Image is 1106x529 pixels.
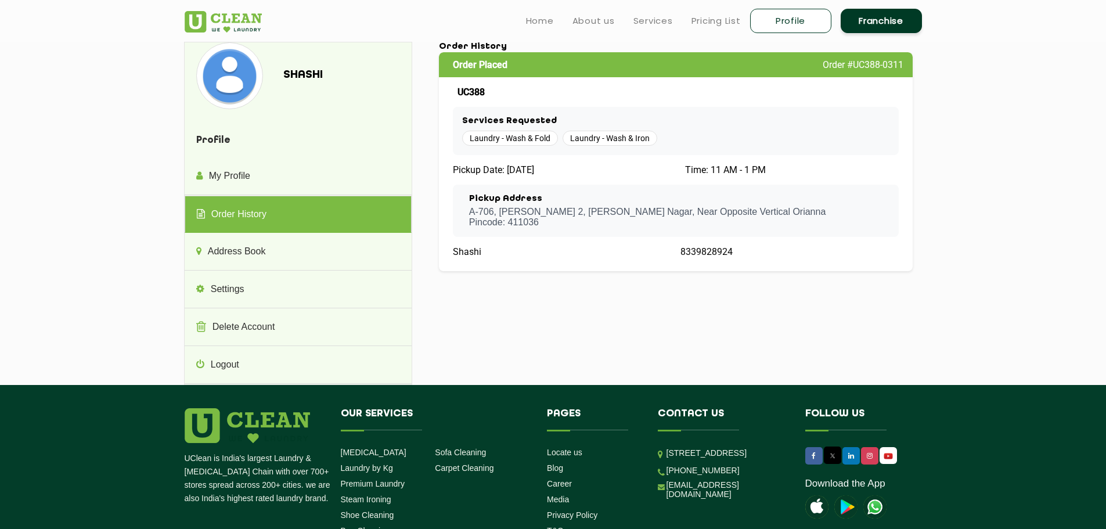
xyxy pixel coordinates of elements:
[341,463,393,473] a: Laundry by Kg
[469,194,826,204] h3: Pickup Address
[841,9,922,33] a: Franchise
[185,347,412,384] a: Logout
[462,131,558,146] span: Laundry - Wash & Fold
[341,479,405,488] a: Premium Laundry
[185,452,332,505] p: UClean is India's largest Laundry & [MEDICAL_DATA] Chain with over 700+ stores spread across 200+...
[435,463,493,473] a: Carpet Cleaning
[547,408,640,430] h4: Pages
[547,495,569,504] a: Media
[457,87,485,98] span: UC388
[185,196,412,233] a: Order History
[185,233,412,271] a: Address Book
[341,408,530,430] h4: Our Services
[563,131,657,146] span: Laundry - Wash & Iron
[805,478,885,490] a: Download the App
[881,450,896,462] img: UClean Laundry and Dry Cleaning
[526,14,554,28] a: Home
[453,59,507,70] span: Order Placed
[572,14,615,28] a: About us
[469,207,826,228] p: A-706, [PERSON_NAME] 2, [PERSON_NAME] Nagar , Near Opposite Vertical Orianna Pincode: 411036
[185,408,310,443] img: logo.png
[667,447,788,460] p: [STREET_ADDRESS]
[341,448,406,457] a: [MEDICAL_DATA]
[453,164,534,175] span: Pickup Date: [DATE]
[185,309,412,346] a: Delete Account
[680,246,733,257] span: 8339828924
[633,14,673,28] a: Services
[691,14,741,28] a: Pricing List
[341,510,394,520] a: Shoe Cleaning
[439,42,913,52] h1: Order History
[547,510,597,520] a: Privacy Policy
[823,59,903,70] span: Order #UC388-0311
[341,495,391,504] a: Steam Ironing
[199,45,260,106] img: avatardefault_92824.png
[185,124,412,158] h4: Profile
[185,271,412,308] a: Settings
[667,466,740,475] a: [PHONE_NUMBER]
[750,9,831,33] a: Profile
[547,448,582,457] a: Locate us
[667,480,788,499] a: [EMAIL_ADDRESS][DOMAIN_NAME]
[834,495,858,519] img: playstoreicon.png
[547,463,563,473] a: Blog
[185,11,262,33] img: UClean Laundry and Dry Cleaning
[805,408,907,430] h4: Follow us
[462,116,890,127] h3: Services Requested
[863,495,887,519] img: UClean Laundry and Dry Cleaning
[547,479,572,488] a: Career
[658,408,788,430] h4: Contact us
[805,495,828,519] img: apple-icon.png
[283,69,380,81] h4: Shashi
[185,158,412,195] a: My Profile
[435,448,486,457] a: Sofa Cleaning
[685,164,766,175] span: Time: 11 AM - 1 PM
[453,246,481,257] span: Shashi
